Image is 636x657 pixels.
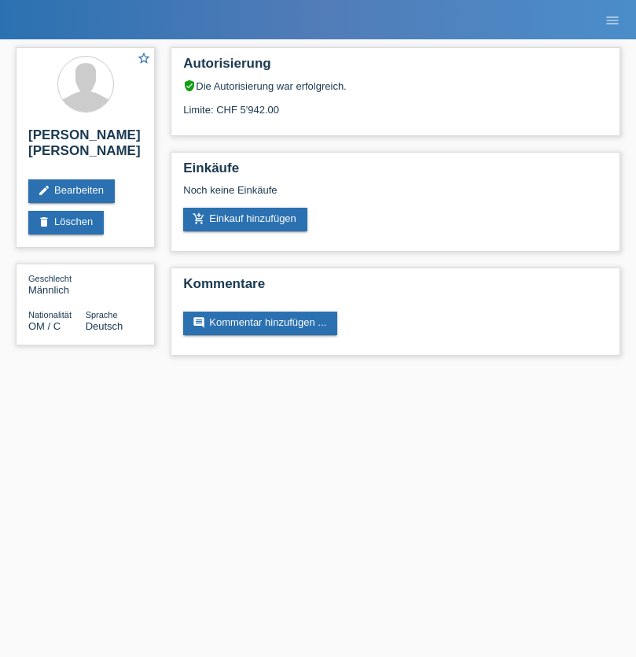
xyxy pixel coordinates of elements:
a: editBearbeiten [28,179,115,203]
div: Limite: CHF 5'942.00 [183,92,608,116]
a: star_border [137,51,151,68]
span: Oman / C / 18.12.2021 [28,320,61,332]
a: commentKommentar hinzufügen ... [183,312,337,335]
a: menu [597,15,628,24]
h2: [PERSON_NAME] [PERSON_NAME] [28,127,142,167]
i: comment [193,316,205,329]
i: delete [38,216,50,228]
span: Sprache [86,310,118,319]
h2: Autorisierung [183,56,608,79]
i: menu [605,13,620,28]
a: add_shopping_cartEinkauf hinzufügen [183,208,307,231]
div: Männlich [28,272,86,296]
h2: Einkäufe [183,161,608,184]
i: verified_user [183,79,196,92]
div: Noch keine Einkäufe [183,184,608,208]
i: add_shopping_cart [193,212,205,225]
i: edit [38,184,50,197]
h2: Kommentare [183,276,608,300]
span: Geschlecht [28,274,72,283]
span: Nationalität [28,310,72,319]
span: Deutsch [86,320,123,332]
a: deleteLöschen [28,211,104,234]
div: Die Autorisierung war erfolgreich. [183,79,608,92]
i: star_border [137,51,151,65]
